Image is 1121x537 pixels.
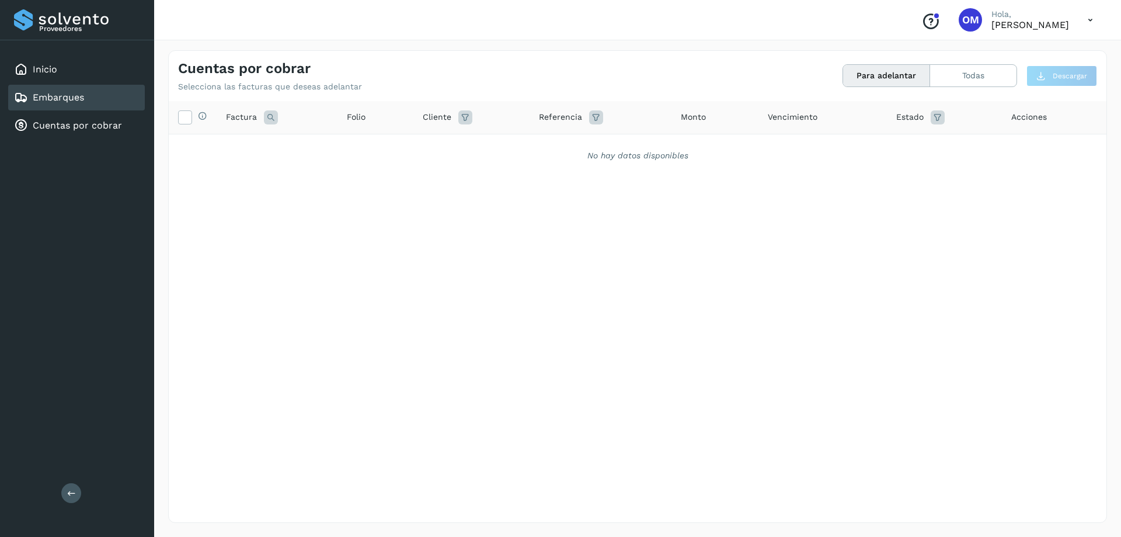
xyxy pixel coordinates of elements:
[347,111,365,123] span: Folio
[8,57,145,82] div: Inicio
[8,113,145,138] div: Cuentas por cobrar
[423,111,451,123] span: Cliente
[178,60,311,77] h4: Cuentas por cobrar
[930,65,1016,86] button: Todas
[1026,65,1097,86] button: Descargar
[1053,71,1087,81] span: Descargar
[33,64,57,75] a: Inicio
[896,111,924,123] span: Estado
[39,25,140,33] p: Proveedores
[991,19,1069,30] p: OZIEL MATA MURO
[33,92,84,103] a: Embarques
[539,111,582,123] span: Referencia
[843,65,930,86] button: Para adelantar
[1011,111,1047,123] span: Acciones
[184,150,1091,162] div: No hay datos disponibles
[226,111,257,123] span: Factura
[8,85,145,110] div: Embarques
[991,9,1069,19] p: Hola,
[178,82,362,92] p: Selecciona las facturas que deseas adelantar
[681,111,706,123] span: Monto
[33,120,122,131] a: Cuentas por cobrar
[768,111,817,123] span: Vencimiento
